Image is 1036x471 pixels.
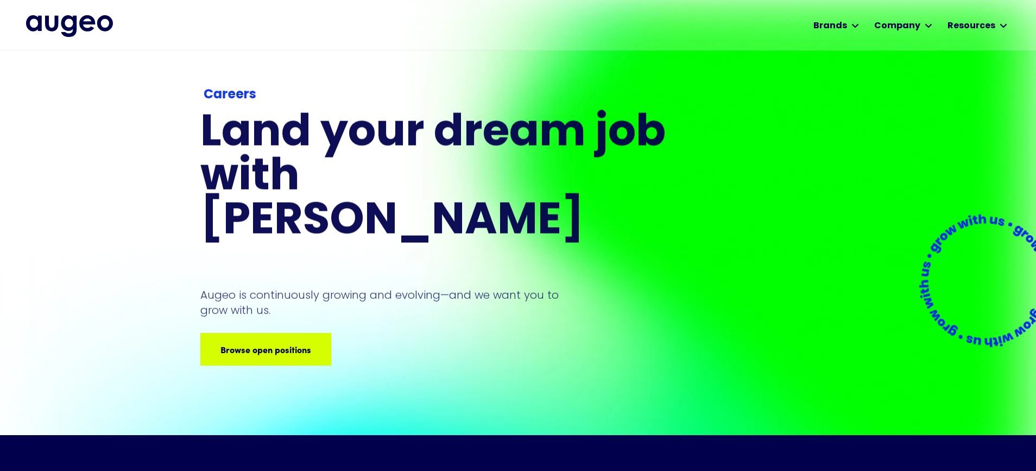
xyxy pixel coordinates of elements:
p: Augeo is continuously growing and evolving—and we want you to grow with us. [200,287,574,317]
div: Resources [947,20,995,33]
strong: Careers [204,89,256,102]
div: Company [874,20,920,33]
a: home [26,15,113,37]
div: Brands [813,20,847,33]
img: Augeo's full logo in midnight blue. [26,15,113,37]
a: Browse open positions [200,333,331,366]
h1: Land your dream job﻿ with [PERSON_NAME] [200,112,669,244]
